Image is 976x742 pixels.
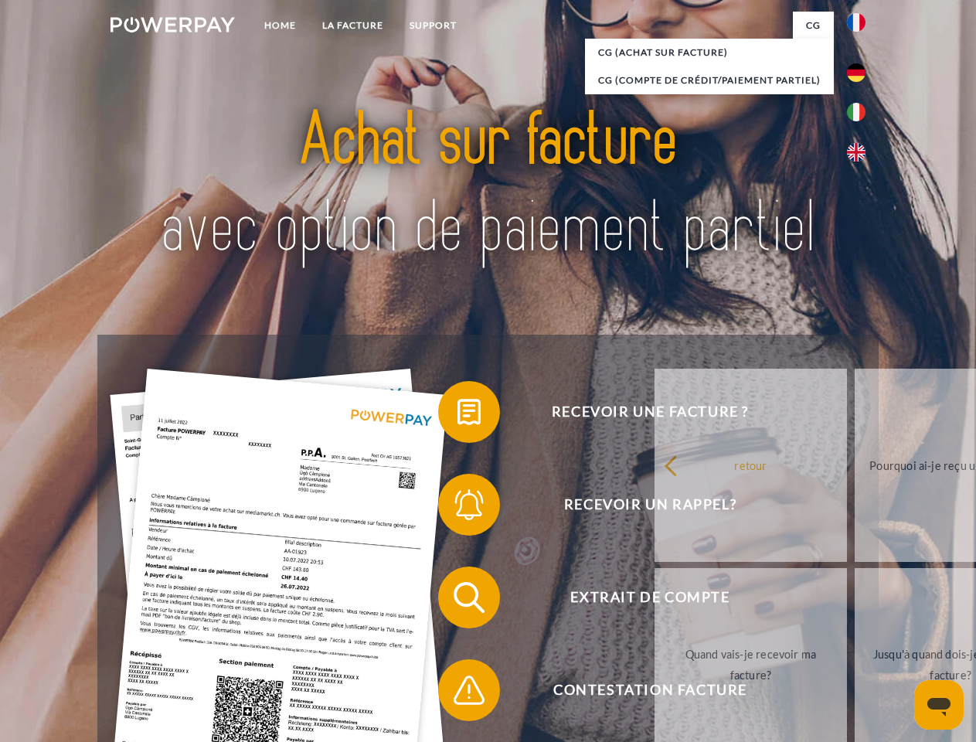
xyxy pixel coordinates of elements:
[450,485,488,524] img: qb_bell.svg
[148,74,828,296] img: title-powerpay_fr.svg
[847,63,865,82] img: de
[664,454,838,475] div: retour
[309,12,396,39] a: LA FACTURE
[438,381,840,443] button: Recevoir une facture ?
[847,13,865,32] img: fr
[450,671,488,710] img: qb_warning.svg
[450,393,488,431] img: qb_bill.svg
[664,644,838,686] div: Quand vais-je recevoir ma facture?
[438,474,840,536] button: Recevoir un rappel?
[847,103,865,121] img: it
[438,567,840,628] button: Extrait de compte
[251,12,309,39] a: Home
[450,578,488,617] img: qb_search.svg
[847,143,865,162] img: en
[585,66,834,94] a: CG (Compte de crédit/paiement partiel)
[585,39,834,66] a: CG (achat sur facture)
[914,680,964,730] iframe: Bouton de lancement de la fenêtre de messagerie
[111,17,235,32] img: logo-powerpay-white.svg
[396,12,470,39] a: Support
[793,12,834,39] a: CG
[438,659,840,721] button: Contestation Facture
